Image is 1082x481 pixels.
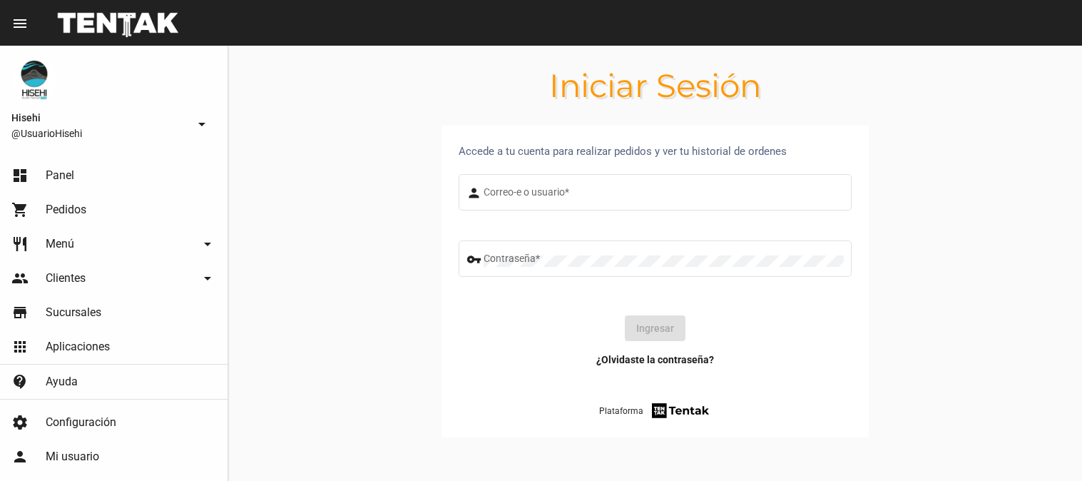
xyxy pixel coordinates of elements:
[466,185,484,202] mat-icon: person
[46,305,101,320] span: Sucursales
[11,373,29,390] mat-icon: contact_support
[466,251,484,268] mat-icon: vpn_key
[46,203,86,217] span: Pedidos
[46,168,74,183] span: Panel
[596,353,714,367] a: ¿Olvidaste la contraseña?
[11,126,188,141] span: @UsuarioHisehi
[11,109,188,126] span: Hisehi
[11,304,29,321] mat-icon: store
[199,270,216,287] mat-icon: arrow_drop_down
[11,57,57,103] img: b10aa081-330c-4927-a74e-08896fa80e0a.jpg
[46,271,86,285] span: Clientes
[46,375,78,389] span: Ayuda
[11,338,29,355] mat-icon: apps
[599,401,711,420] a: Plataforma
[459,143,852,160] div: Accede a tu cuenta para realizar pedidos y ver tu historial de ordenes
[11,270,29,287] mat-icon: people
[46,415,116,430] span: Configuración
[46,340,110,354] span: Aplicaciones
[11,15,29,32] mat-icon: menu
[11,167,29,184] mat-icon: dashboard
[228,74,1082,97] h1: Iniciar Sesión
[625,315,685,341] button: Ingresar
[11,448,29,465] mat-icon: person
[199,236,216,253] mat-icon: arrow_drop_down
[11,414,29,431] mat-icon: settings
[650,401,711,420] img: tentak-firm.png
[46,237,74,251] span: Menú
[193,116,210,133] mat-icon: arrow_drop_down
[11,236,29,253] mat-icon: restaurant
[46,450,99,464] span: Mi usuario
[11,201,29,218] mat-icon: shopping_cart
[599,404,643,418] span: Plataforma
